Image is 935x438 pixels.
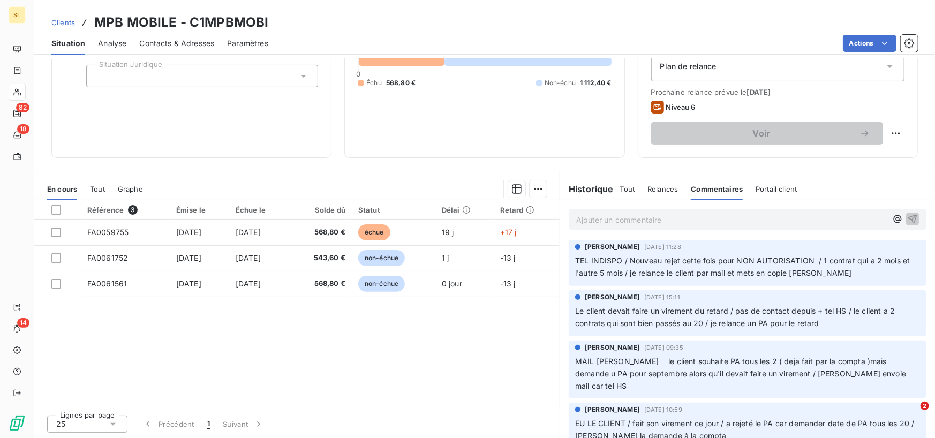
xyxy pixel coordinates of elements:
span: FA0061752 [87,253,128,262]
button: Précédent [136,413,201,435]
span: Situation [51,38,85,49]
span: Le client devait faire un virement du retard / pas de contact depuis + tel HS / le client a 2 con... [575,306,897,328]
div: Échue le [236,206,283,214]
span: [DATE] [236,228,261,237]
iframe: Intercom live chat [899,402,924,427]
span: Paramètres [227,38,268,49]
span: [PERSON_NAME] [585,405,640,414]
span: -13 j [500,253,516,262]
input: Ajouter une valeur [95,71,104,81]
span: 18 [17,124,29,134]
span: 568,80 € [386,78,416,88]
span: non-échue [358,276,405,292]
span: Analyse [98,38,126,49]
span: MAIL [PERSON_NAME] = le client souhaite PA tous les 2 ( deja fait par la compta )mais demande u P... [575,357,908,390]
span: Tout [90,185,105,193]
span: +17 j [500,228,517,237]
span: [DATE] [176,253,201,262]
span: Commentaires [691,185,743,193]
span: Graphe [118,185,143,193]
div: Délai [442,206,487,214]
div: Solde dû [296,206,345,214]
span: Contacts & Adresses [139,38,214,49]
span: 1 112,40 € [580,78,612,88]
span: [DATE] 10:59 [644,406,682,413]
span: 14 [17,318,29,328]
button: 1 [201,413,216,435]
div: Statut [358,206,429,214]
img: Logo LeanPay [9,414,26,432]
span: 568,80 € [296,227,345,238]
span: [DATE] [176,279,201,288]
span: Non-échu [545,78,576,88]
button: Actions [843,35,896,52]
span: Voir [664,129,859,138]
span: échue [358,224,390,240]
span: Portail client [756,185,797,193]
span: [PERSON_NAME] [585,242,640,252]
span: 1 j [442,253,449,262]
span: Relances [647,185,678,193]
span: 543,60 € [296,253,345,263]
span: En cours [47,185,77,193]
span: Tout [620,185,635,193]
h3: MPB MOBILE - C1MPBMOBI [94,13,268,32]
span: 0 [356,70,360,78]
div: Référence [87,205,163,215]
span: 568,80 € [296,278,345,289]
span: 82 [16,103,29,112]
span: Échu [366,78,382,88]
span: FA0059755 [87,228,129,237]
span: 1 [207,419,210,429]
span: [PERSON_NAME] [585,343,640,352]
span: [DATE] [236,253,261,262]
span: [DATE] [747,88,771,96]
span: non-échue [358,250,405,266]
span: Clients [51,18,75,27]
span: Prochaine relance prévue le [651,88,904,96]
span: 0 jour [442,279,462,288]
button: Suivant [216,413,270,435]
div: SL [9,6,26,24]
span: [DATE] 15:11 [644,294,680,300]
span: 2 [921,402,929,410]
span: 25 [56,419,65,429]
span: 19 j [442,228,454,237]
a: Clients [51,17,75,28]
span: FA0061561 [87,279,127,288]
span: [DATE] 11:28 [644,244,681,250]
span: Plan de relance [660,61,717,72]
div: Retard [500,206,553,214]
div: Émise le [176,206,223,214]
span: [DATE] [236,279,261,288]
span: [PERSON_NAME] [585,292,640,302]
button: Voir [651,122,883,145]
span: 3 [128,205,138,215]
span: [DATE] 09:35 [644,344,683,351]
span: [DATE] [176,228,201,237]
h6: Historique [560,183,614,195]
span: TEL INDISPO / Nouveau rejet cette fois pour NON AUTORISATION / 1 contrat qui a 2 mois et l'autre ... [575,256,913,277]
span: -13 j [500,279,516,288]
span: Niveau 6 [666,103,696,111]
